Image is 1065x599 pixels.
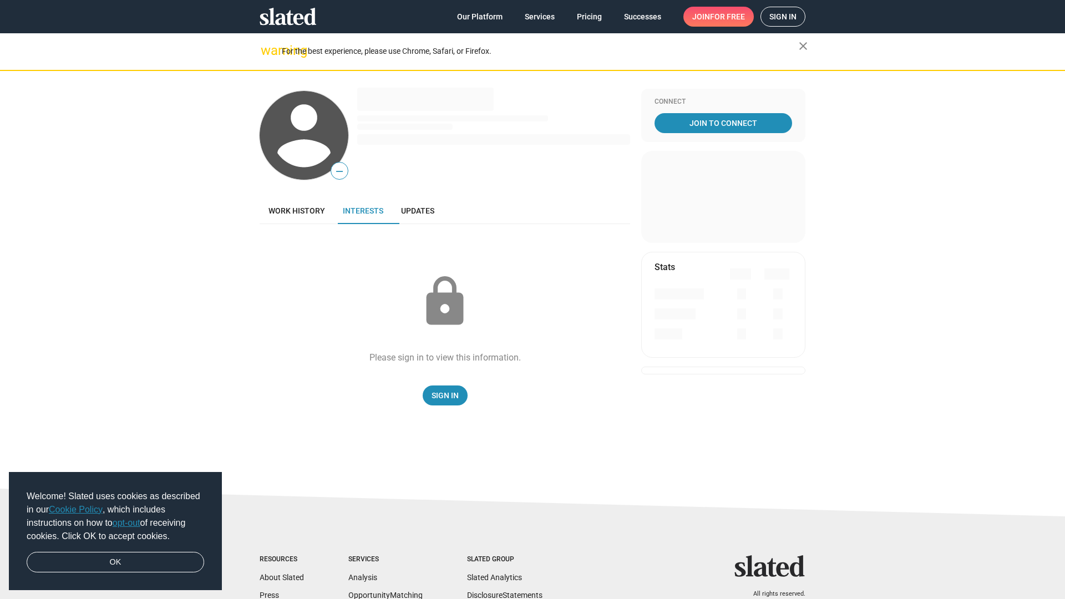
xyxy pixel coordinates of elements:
mat-icon: close [797,39,810,53]
a: Successes [615,7,670,27]
span: Join To Connect [657,113,790,133]
a: Analysis [348,573,377,582]
mat-card-title: Stats [655,261,675,273]
span: Welcome! Slated uses cookies as described in our , which includes instructions on how to of recei... [27,490,204,543]
span: — [331,164,348,179]
mat-icon: lock [417,274,473,329]
a: Interests [334,197,392,224]
a: Cookie Policy [49,505,103,514]
div: cookieconsent [9,472,222,591]
a: opt-out [113,518,140,527]
span: Pricing [577,7,602,27]
a: Services [516,7,564,27]
a: Slated Analytics [467,573,522,582]
div: For the best experience, please use Chrome, Safari, or Firefox. [282,44,799,59]
span: Interests [343,206,383,215]
div: Slated Group [467,555,542,564]
a: Pricing [568,7,611,27]
div: Please sign in to view this information. [369,352,521,363]
a: Join To Connect [655,113,792,133]
div: Services [348,555,423,564]
mat-icon: warning [261,44,274,57]
span: Sign In [432,385,459,405]
a: dismiss cookie message [27,552,204,573]
a: About Slated [260,573,304,582]
a: Our Platform [448,7,511,27]
a: Joinfor free [683,7,754,27]
a: Updates [392,197,443,224]
span: Services [525,7,555,27]
span: Join [692,7,745,27]
a: Sign In [423,385,468,405]
span: Successes [624,7,661,27]
div: Resources [260,555,304,564]
span: Work history [268,206,325,215]
span: Sign in [769,7,797,26]
a: Sign in [760,7,805,27]
div: Connect [655,98,792,106]
span: Our Platform [457,7,503,27]
a: Work history [260,197,334,224]
span: for free [710,7,745,27]
span: Updates [401,206,434,215]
